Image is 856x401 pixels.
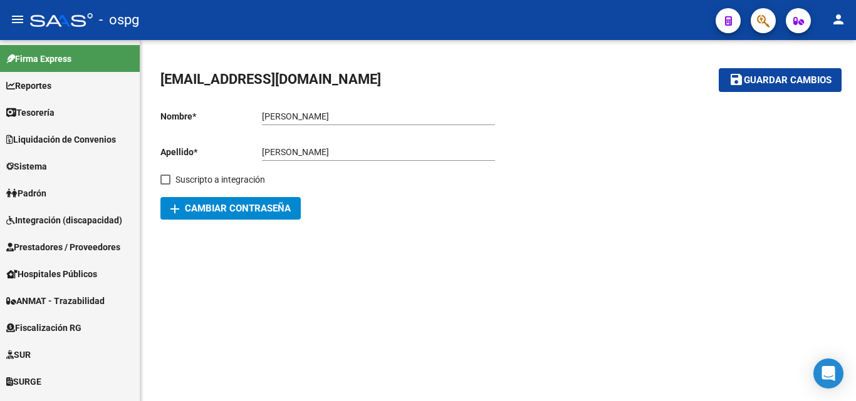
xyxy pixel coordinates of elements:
span: - ospg [99,6,139,34]
mat-icon: save [729,72,744,87]
span: ANMAT - Trazabilidad [6,294,105,308]
p: Nombre [160,109,262,123]
span: Fiscalización RG [6,321,81,335]
span: Hospitales Públicos [6,267,97,281]
span: Sistema [6,160,47,173]
span: Suscripto a integración [175,172,265,187]
span: SUR [6,348,31,362]
mat-icon: menu [10,12,25,27]
span: Reportes [6,79,51,93]
span: Prestadores / Proveedores [6,240,120,254]
button: Guardar cambios [719,68,842,91]
span: Integración (discapacidad) [6,213,122,227]
mat-icon: person [831,12,846,27]
span: SURGE [6,375,41,388]
span: Guardar cambios [744,75,832,86]
span: Firma Express [6,52,71,66]
span: Cambiar Contraseña [170,203,291,214]
span: Liquidación de Convenios [6,133,116,146]
span: Padrón [6,186,46,200]
p: Apellido [160,145,262,159]
mat-icon: add [167,201,182,216]
button: Cambiar Contraseña [160,197,301,220]
span: [EMAIL_ADDRESS][DOMAIN_NAME] [160,71,381,87]
div: Open Intercom Messenger [813,358,843,388]
span: Tesorería [6,106,55,119]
